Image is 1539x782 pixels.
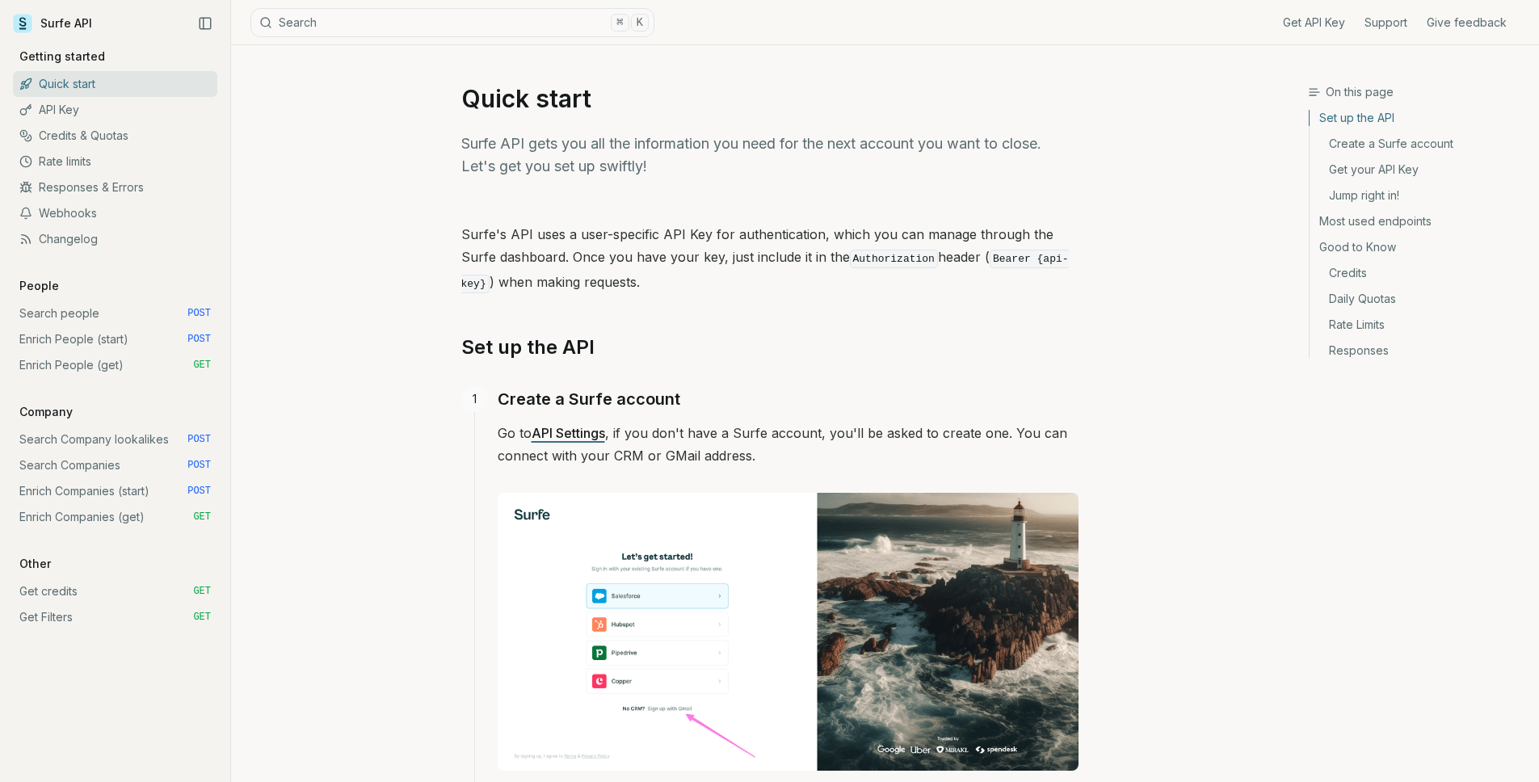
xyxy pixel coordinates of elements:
[13,404,79,420] p: Company
[187,485,211,498] span: POST
[1310,208,1526,234] a: Most used endpoints
[1310,338,1526,359] a: Responses
[13,301,217,326] a: Search people POST
[461,223,1079,296] p: Surfe's API uses a user-specific API Key for authentication, which you can manage through the Sur...
[13,123,217,149] a: Credits & Quotas
[498,493,1079,771] img: Image
[1310,110,1526,131] a: Set up the API
[13,11,92,36] a: Surfe API
[193,11,217,36] button: Collapse Sidebar
[13,200,217,226] a: Webhooks
[13,452,217,478] a: Search Companies POST
[193,611,211,624] span: GET
[13,278,65,294] p: People
[850,250,938,268] code: Authorization
[13,149,217,174] a: Rate limits
[1310,157,1526,183] a: Get your API Key
[1308,84,1526,100] h3: On this page
[1310,131,1526,157] a: Create a Surfe account
[13,48,111,65] p: Getting started
[13,174,217,200] a: Responses & Errors
[498,386,680,412] a: Create a Surfe account
[13,71,217,97] a: Quick start
[532,425,605,441] a: API Settings
[193,585,211,598] span: GET
[13,478,217,504] a: Enrich Companies (start) POST
[1310,183,1526,208] a: Jump right in!
[1364,15,1407,31] a: Support
[13,604,217,630] a: Get Filters GET
[187,433,211,446] span: POST
[611,14,629,32] kbd: ⌘
[13,97,217,123] a: API Key
[187,333,211,346] span: POST
[1310,234,1526,260] a: Good to Know
[13,578,217,604] a: Get credits GET
[250,8,654,37] button: Search⌘K
[13,504,217,530] a: Enrich Companies (get) GET
[13,556,57,572] p: Other
[1310,312,1526,338] a: Rate Limits
[498,422,1079,467] p: Go to , if you don't have a Surfe account, you'll be asked to create one. You can connect with yo...
[193,511,211,523] span: GET
[13,427,217,452] a: Search Company lookalikes POST
[187,459,211,472] span: POST
[13,352,217,378] a: Enrich People (get) GET
[1427,15,1507,31] a: Give feedback
[13,326,217,352] a: Enrich People (start) POST
[631,14,649,32] kbd: K
[1283,15,1345,31] a: Get API Key
[461,84,1079,113] h1: Quick start
[461,132,1079,178] p: Surfe API gets you all the information you need for the next account you want to close. Let's get...
[187,307,211,320] span: POST
[1310,260,1526,286] a: Credits
[13,226,217,252] a: Changelog
[1310,286,1526,312] a: Daily Quotas
[461,334,595,360] a: Set up the API
[193,359,211,372] span: GET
